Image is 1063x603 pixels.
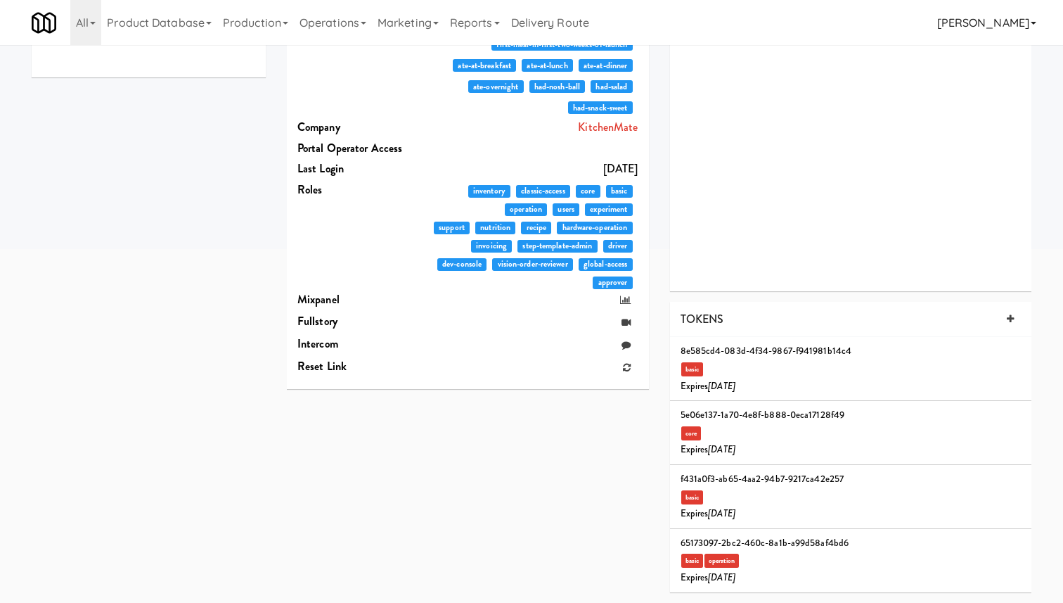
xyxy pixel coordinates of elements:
i: [DATE] [708,379,735,393]
span: basic [681,554,704,568]
span: Expires [681,443,735,456]
span: step-template-admin [517,240,597,253]
i: [DATE] [708,507,735,520]
span: vision-order-reviewer [492,258,572,271]
span: inventory [468,185,510,198]
span: ate-at-dinner [579,59,633,72]
span: users [553,203,579,216]
dt: Fullstory [297,311,434,332]
span: core [576,185,600,198]
span: TOKENS [681,311,724,327]
dt: Intercom [297,334,434,355]
span: invoicing [471,240,512,253]
span: driver [603,240,633,253]
dt: Company [297,117,434,138]
span: basic [681,362,704,376]
span: had-salad [591,80,632,93]
dt: Mixpanel [297,289,434,310]
span: Expires [681,571,735,584]
span: had-nosh-ball [529,80,586,93]
dt: Roles [297,179,434,201]
span: global-access [579,258,633,271]
span: operation [505,203,547,216]
dd: [DATE] [434,158,638,179]
span: basic [606,185,633,198]
i: [DATE] [708,443,735,456]
span: support [434,222,470,234]
span: ate-overnight [468,80,524,93]
span: nutrition [475,222,515,234]
img: Micromart [32,11,56,35]
span: 65173097-2bc2-460c-8a1b-a99d58af4bd6 [681,536,849,550]
span: Expires [681,379,735,393]
span: classic-access [516,185,570,198]
span: operation [704,554,739,568]
span: f431a0f3-ab65-4aa2-94b7-9217ca42e257 [681,472,844,485]
span: Expires [681,507,735,520]
span: core [681,426,701,440]
dt: Portal Operator Access [297,138,434,159]
span: dev-console [437,258,487,271]
dt: Last login [297,158,434,179]
span: ate-at-lunch [522,59,573,72]
span: 5e06e137-1a70-4e8f-b888-0eca17128f49 [681,408,845,421]
span: experiment [585,203,632,216]
span: ate-at-breakfast [453,59,516,72]
span: 8e585cd4-083d-4f34-9867-f941981b14c4 [681,344,852,357]
dt: Reset link [297,356,434,377]
i: [DATE] [708,571,735,584]
span: had-snack-sweet [568,101,633,114]
a: KitchenMate [578,119,638,135]
span: basic [681,490,704,504]
span: recipe [521,222,551,234]
span: approver [593,277,632,289]
span: hardware-operation [557,222,632,234]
